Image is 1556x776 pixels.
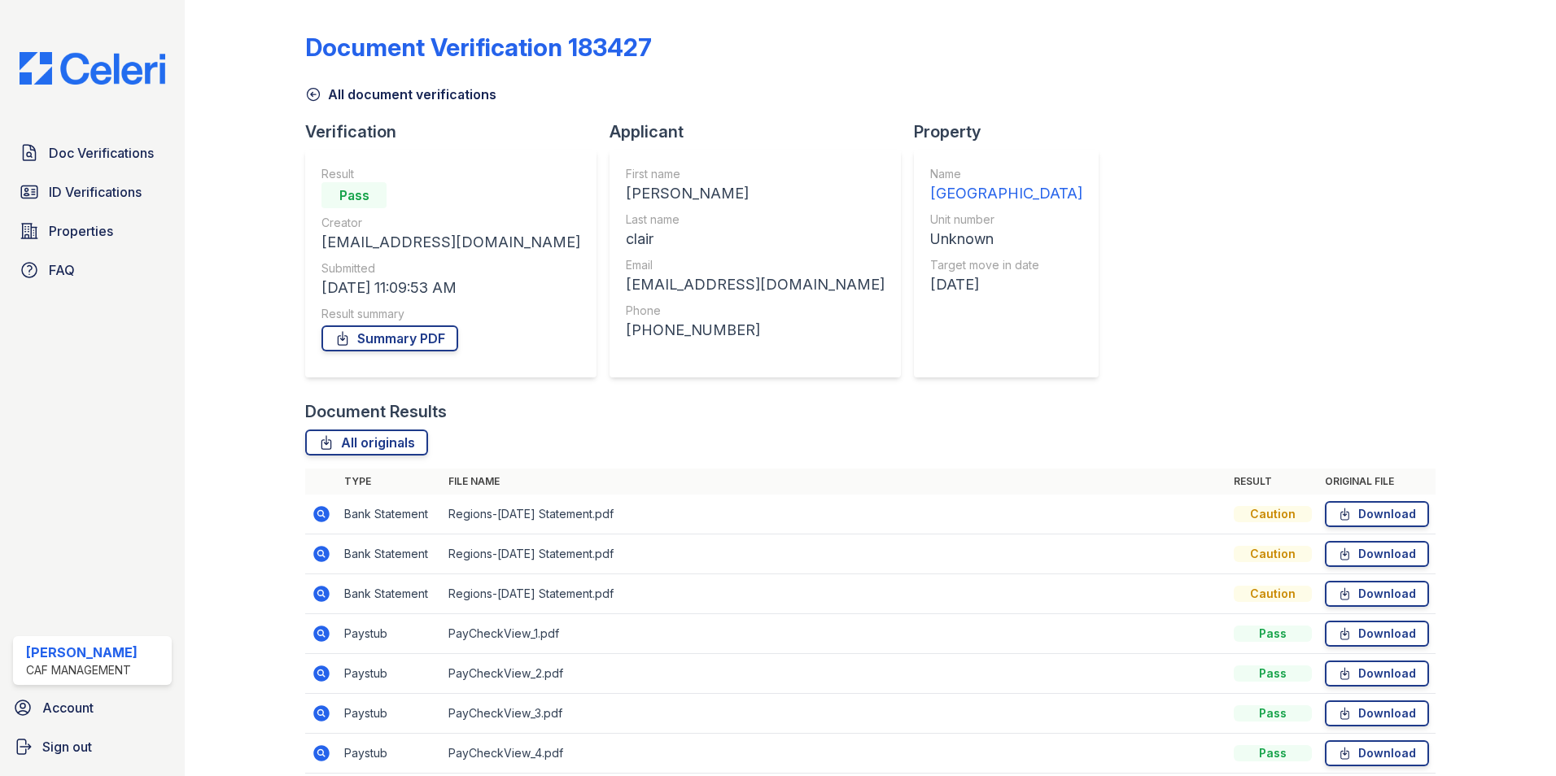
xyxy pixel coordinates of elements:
[49,260,75,280] span: FAQ
[13,215,172,247] a: Properties
[321,231,580,254] div: [EMAIL_ADDRESS][DOMAIN_NAME]
[442,574,1227,614] td: Regions-[DATE] Statement.pdf
[1234,506,1312,522] div: Caution
[49,182,142,202] span: ID Verifications
[1227,469,1318,495] th: Result
[442,694,1227,734] td: PayCheckView_3.pdf
[442,495,1227,534] td: Regions-[DATE] Statement.pdf
[321,260,580,277] div: Submitted
[321,306,580,322] div: Result summary
[321,277,580,299] div: [DATE] 11:09:53 AM
[26,643,138,662] div: [PERSON_NAME]
[7,52,178,85] img: CE_Logo_Blue-a8612792a0a2168367f1c8372b55b34899dd931a85d93a1a3d3e32e68fde9ad4.png
[49,143,154,163] span: Doc Verifications
[321,325,458,351] a: Summary PDF
[626,273,885,296] div: [EMAIL_ADDRESS][DOMAIN_NAME]
[626,303,885,319] div: Phone
[626,182,885,205] div: [PERSON_NAME]
[930,211,1082,228] div: Unit number
[930,273,1082,296] div: [DATE]
[321,182,387,208] div: Pass
[914,120,1112,143] div: Property
[321,166,580,182] div: Result
[305,429,428,456] a: All originals
[626,211,885,228] div: Last name
[338,574,442,614] td: Bank Statement
[1234,705,1312,722] div: Pass
[338,734,442,774] td: Paystub
[442,534,1227,574] td: Regions-[DATE] Statement.pdf
[42,737,92,756] span: Sign out
[13,137,172,169] a: Doc Verifications
[1325,700,1429,726] a: Download
[49,221,113,241] span: Properties
[338,614,442,654] td: Paystub
[442,614,1227,654] td: PayCheckView_1.pdf
[13,176,172,208] a: ID Verifications
[626,257,885,273] div: Email
[930,166,1082,205] a: Name [GEOGRAPHIC_DATA]
[930,182,1082,205] div: [GEOGRAPHIC_DATA]
[1325,581,1429,607] a: Download
[305,85,496,104] a: All document verifications
[305,120,610,143] div: Verification
[1325,740,1429,766] a: Download
[338,694,442,734] td: Paystub
[338,469,442,495] th: Type
[626,228,885,251] div: clair
[7,691,178,724] a: Account
[1234,626,1312,642] div: Pass
[338,534,442,574] td: Bank Statement
[1234,586,1312,602] div: Caution
[442,734,1227,774] td: PayCheckView_4.pdf
[1318,469,1436,495] th: Original file
[626,166,885,182] div: First name
[930,166,1082,182] div: Name
[1234,745,1312,761] div: Pass
[26,662,138,678] div: CAF Management
[305,33,652,62] div: Document Verification 183427
[321,215,580,231] div: Creator
[1325,501,1429,527] a: Download
[442,654,1227,694] td: PayCheckView_2.pdf
[42,698,94,717] span: Account
[626,319,885,342] div: [PHONE_NUMBER]
[338,495,442,534] td: Bank Statement
[1325,621,1429,647] a: Download
[1325,541,1429,567] a: Download
[442,469,1227,495] th: File name
[930,228,1082,251] div: Unknown
[338,654,442,694] td: Paystub
[930,257,1082,273] div: Target move in date
[13,254,172,286] a: FAQ
[1234,665,1312,682] div: Pass
[1325,660,1429,687] a: Download
[7,730,178,763] a: Sign out
[1234,546,1312,562] div: Caution
[610,120,914,143] div: Applicant
[305,400,447,423] div: Document Results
